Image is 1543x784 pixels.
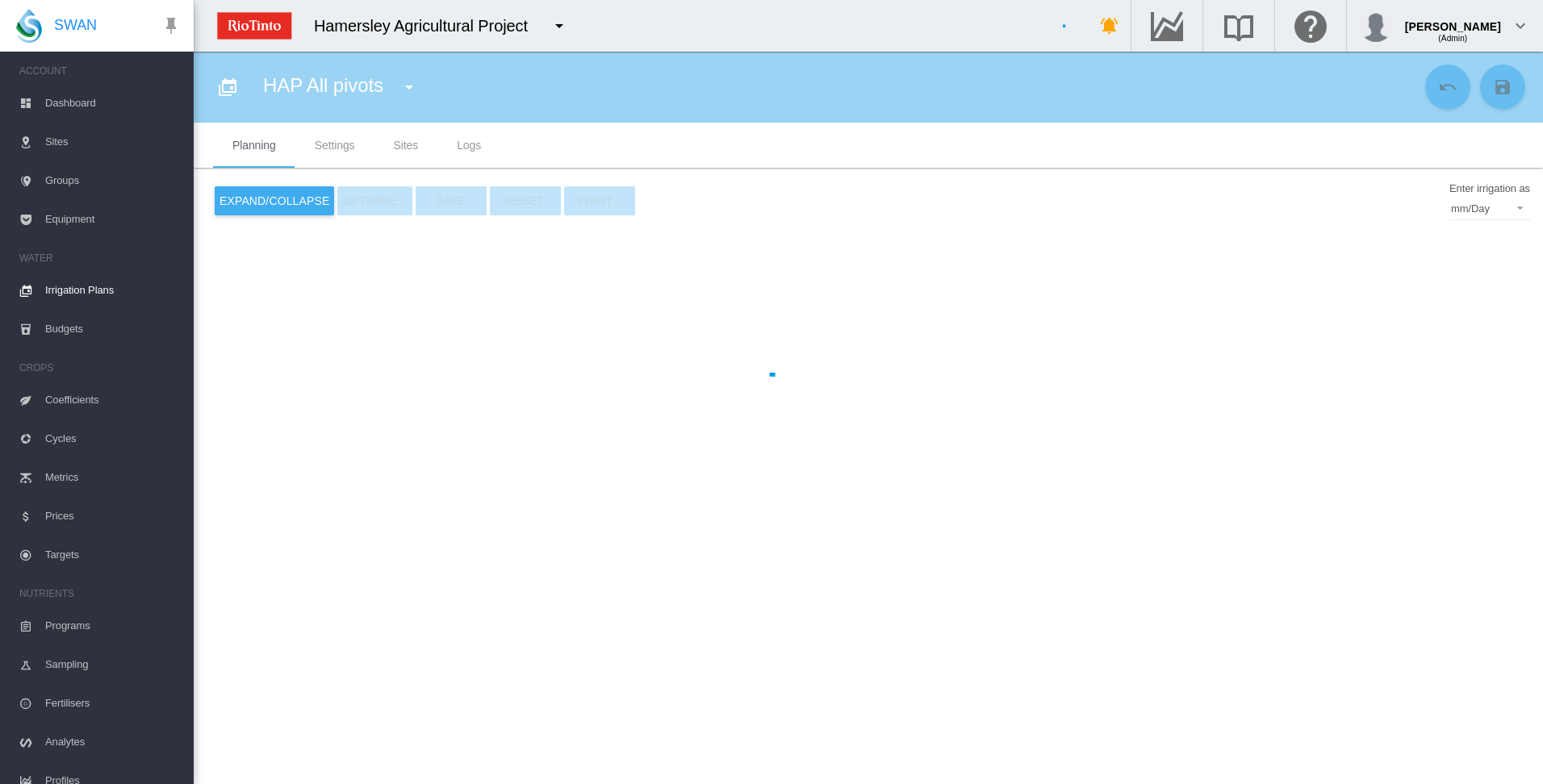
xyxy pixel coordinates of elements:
img: profile.jpg [1360,10,1392,42]
span: Irrigation Plans [45,271,181,310]
md-icon: Go to the Data Hub [1148,16,1186,35]
md-icon: icon-calendar-multiple [218,77,237,97]
span: WATER [19,245,181,271]
div: [PERSON_NAME] [1405,12,1501,28]
md-icon: icon-menu-down [550,16,569,35]
span: Sites [45,123,181,161]
span: Budgets [45,310,181,348]
button: Click to go to full list of plans [211,71,244,103]
button: icon-menu-down [543,10,575,42]
span: CROPS [19,355,181,381]
md-icon: Search the knowledge base [1219,16,1258,35]
div: Hamersley Agricultural Project [314,15,542,37]
md-icon: icon-content-save [1493,77,1512,97]
span: ACCOUNT [19,58,181,84]
span: Equipment [45,200,181,239]
span: SWAN [54,15,97,35]
md-icon: icon-undo [1438,77,1457,97]
md-icon: icon-menu-down [399,77,419,97]
md-icon: icon-pin [161,16,181,35]
div: HAP All pivots [249,65,445,110]
img: SWAN-Landscape-Logo-Colour-drop.png [16,9,42,43]
button: Cancel Changes [1425,65,1470,110]
button: icon-bell-ring [1093,10,1126,42]
span: Metrics [45,458,181,497]
span: NUTRIENTS [19,581,181,607]
span: Cycles [45,419,181,458]
span: (Admin) [1438,34,1467,43]
span: Prices [45,497,181,536]
span: Coefficients [45,381,181,419]
img: ZPXdBAAAAAElFTkSuQmCC [211,6,298,46]
span: Groups [45,161,181,200]
span: Sampling [45,645,181,684]
span: Fertilisers [45,684,181,723]
span: Targets [45,536,181,574]
span: Programs [45,607,181,645]
span: Analytes [45,723,181,761]
button: Save Changes [1480,65,1525,110]
md-icon: Click here for help [1291,16,1330,35]
md-icon: icon-chevron-down [1511,16,1530,35]
md-icon: icon-bell-ring [1100,16,1119,35]
span: Dashboard [45,84,181,123]
button: icon-menu-down [393,71,425,103]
